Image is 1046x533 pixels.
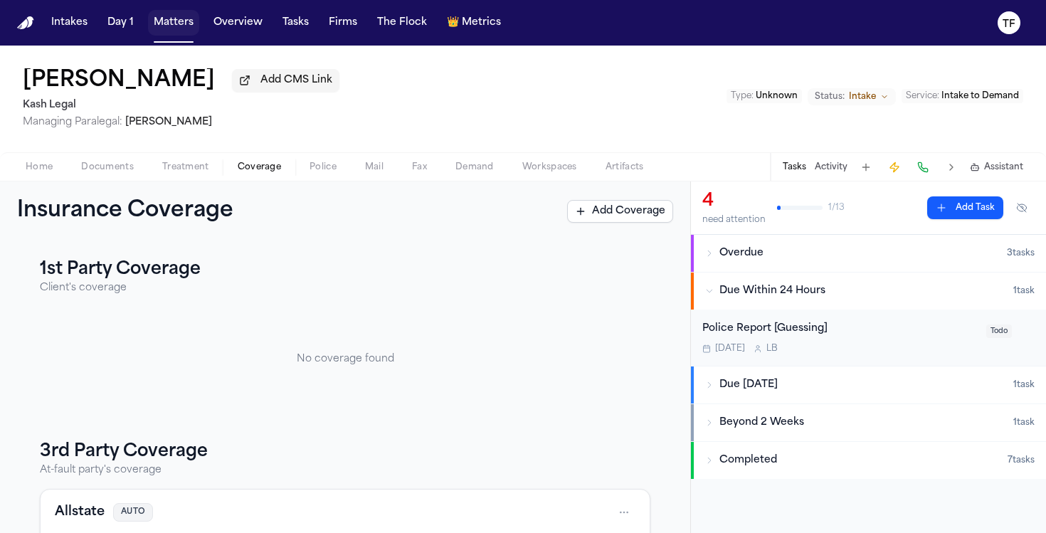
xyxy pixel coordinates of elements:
div: need attention [702,214,766,226]
button: Open actions [613,501,635,524]
span: Workspaces [522,162,577,173]
h3: 3rd Party Coverage [40,440,650,463]
h3: 1st Party Coverage [40,258,650,281]
span: Home [26,162,53,173]
span: Overdue [719,246,764,260]
span: Beyond 2 Weeks [719,416,804,430]
span: Police [310,162,337,173]
span: 1 task [1013,285,1035,297]
img: Finch Logo [17,16,34,30]
h1: Insurance Coverage [17,199,265,224]
h2: Kash Legal [23,97,339,114]
span: Documents [81,162,134,173]
span: [DATE] [715,343,745,354]
p: No coverage found [40,352,650,366]
button: Due [DATE]1task [691,366,1046,403]
p: At-fault party's coverage [40,463,650,477]
span: Status: [815,91,845,102]
span: Fax [412,162,427,173]
button: Edit Service: Intake to Demand [902,89,1023,103]
button: Beyond 2 Weeks1task [691,404,1046,441]
button: Tasks [783,162,806,173]
button: Tasks [277,10,315,36]
button: Assistant [970,162,1023,173]
text: TF [1003,19,1015,29]
button: Overview [208,10,268,36]
button: Firms [323,10,363,36]
button: Hide completed tasks (⌘⇧H) [1009,196,1035,219]
button: Edit Type: Unknown [727,89,802,103]
span: L B [766,343,778,354]
button: Edit matter name [23,68,215,94]
span: Todo [986,324,1012,338]
button: Activity [815,162,847,173]
a: Home [17,16,34,30]
button: crownMetrics [441,10,507,36]
span: Due [DATE] [719,378,778,392]
span: Service : [906,92,939,100]
button: View coverage details [55,502,105,522]
button: Matters [148,10,199,36]
button: Intakes [46,10,93,36]
div: Open task: Police Report [Guessing] [691,310,1046,366]
div: 4 [702,190,766,213]
span: [PERSON_NAME] [125,117,212,127]
span: Managing Paralegal: [23,117,122,127]
span: crown [447,16,459,30]
button: The Flock [371,10,433,36]
span: Intake [849,91,876,102]
span: Completed [719,453,777,468]
button: Completed7tasks [691,442,1046,479]
span: Demand [455,162,494,173]
div: Police Report [Guessing] [702,321,978,337]
span: Mail [365,162,384,173]
span: Artifacts [606,162,644,173]
span: Coverage [238,162,281,173]
p: Client's coverage [40,281,650,295]
button: Add Coverage [567,200,673,223]
button: Day 1 [102,10,139,36]
span: 7 task s [1008,455,1035,466]
button: Make a Call [913,157,933,177]
span: 1 / 13 [828,202,845,213]
button: Create Immediate Task [884,157,904,177]
span: 1 task [1013,379,1035,391]
span: Due Within 24 Hours [719,284,825,298]
button: Due Within 24 Hours1task [691,273,1046,310]
span: Type : [731,92,754,100]
button: Add Task [927,196,1003,219]
span: AUTO [113,503,153,522]
span: Treatment [162,162,209,173]
span: Assistant [984,162,1023,173]
button: Change status from Intake [808,88,896,105]
span: Metrics [462,16,501,30]
span: Add CMS Link [260,73,332,88]
span: Intake to Demand [941,92,1019,100]
button: Add CMS Link [232,69,339,92]
h1: [PERSON_NAME] [23,68,215,94]
span: 3 task s [1007,248,1035,259]
span: 1 task [1013,417,1035,428]
span: Unknown [756,92,798,100]
button: Add Task [856,157,876,177]
button: Overdue3tasks [691,235,1046,272]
